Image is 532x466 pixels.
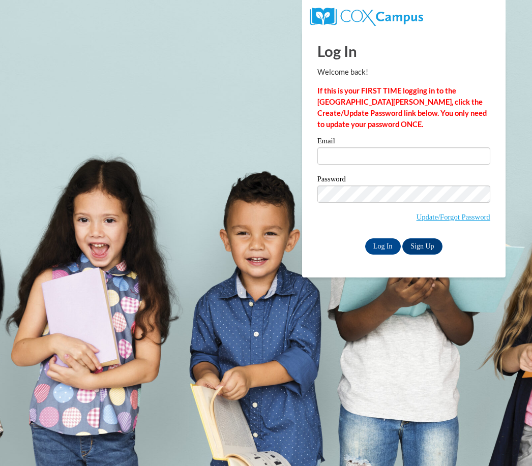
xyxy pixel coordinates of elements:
label: Password [317,175,490,185]
strong: If this is your FIRST TIME logging in to the [GEOGRAPHIC_DATA][PERSON_NAME], click the Create/Upd... [317,86,487,129]
p: Welcome back! [317,67,490,78]
h1: Log In [317,41,490,61]
a: COX Campus [310,12,423,20]
a: Sign Up [402,238,442,255]
input: Log In [365,238,401,255]
a: Update/Forgot Password [417,213,490,221]
img: COX Campus [310,8,423,26]
label: Email [317,137,490,147]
